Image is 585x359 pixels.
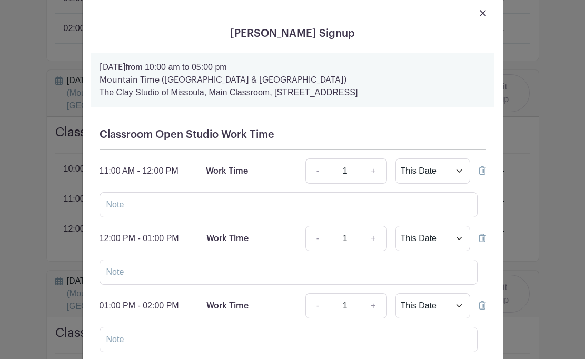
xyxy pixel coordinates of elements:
a: - [305,293,330,318]
strong: Mountain Time ([GEOGRAPHIC_DATA] & [GEOGRAPHIC_DATA]) [100,76,346,84]
a: - [305,158,330,184]
span: 12:00 PM - 01:00 PM [100,234,179,243]
span: Work Time [206,302,249,310]
a: + [360,158,386,184]
p: from 10:00 am to 05:00 pm [100,61,486,74]
span: 01:00 PM - 02:00 PM [100,301,179,310]
input: Note [100,327,478,352]
strong: [DATE] [100,63,126,72]
h5: [PERSON_NAME] Signup [91,27,494,40]
h5: Classroom Open Studio Work Time [100,128,486,141]
a: - [305,226,330,251]
p: The Clay Studio of Missoula, Main Classroom, [STREET_ADDRESS] [100,86,486,99]
span: 11:00 AM - 12:00 PM [100,166,179,175]
input: Note [100,192,478,217]
input: Note [100,260,478,285]
img: close_button-5f87c8562297e5c2d7936805f587ecaba9071eb48480494691a3f1689db116b3.svg [480,10,486,16]
a: + [360,226,386,251]
a: + [360,293,386,318]
span: Work Time [206,167,248,175]
span: Work Time [206,234,249,243]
